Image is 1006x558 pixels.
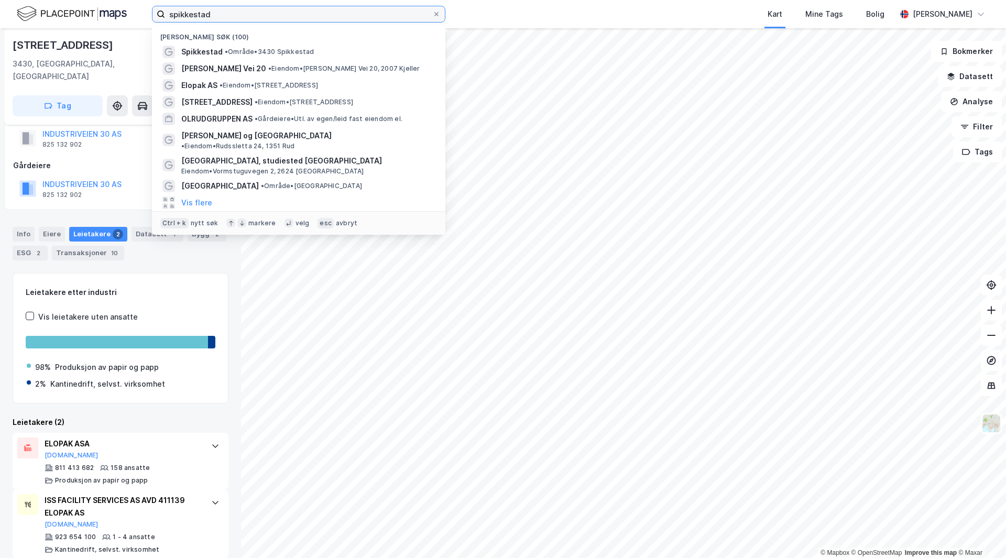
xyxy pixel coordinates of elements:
span: • [220,81,223,89]
span: Eiendom • Rudssletta 24, 1351 Rud [181,142,294,150]
iframe: Chat Widget [954,508,1006,558]
div: Produksjon av papir og papp [55,476,148,485]
div: Leietakere etter industri [26,286,215,299]
div: 3430, [GEOGRAPHIC_DATA], [GEOGRAPHIC_DATA] [13,58,180,83]
div: Info [13,227,35,242]
span: • [255,115,258,123]
img: logo.f888ab2527a4732fd821a326f86c7f29.svg [17,5,127,23]
span: Eiendom • [STREET_ADDRESS] [220,81,318,90]
a: Mapbox [821,549,849,556]
div: Kantinedrift, selvst. virksomhet [50,378,165,390]
div: Transaksjoner [52,246,124,260]
div: 10 [109,248,120,258]
a: Improve this map [905,549,957,556]
button: Tag [13,95,103,116]
div: Kart [768,8,782,20]
span: Spikkestad [181,46,223,58]
span: Område • 3430 Spikkestad [225,48,314,56]
div: Ctrl + k [160,218,189,228]
span: Gårdeiere • Utl. av egen/leid fast eiendom el. [255,115,402,123]
button: Bokmerker [931,41,1002,62]
div: velg [296,219,310,227]
a: OpenStreetMap [851,549,902,556]
div: avbryt [336,219,357,227]
span: • [261,182,264,190]
span: Eiendom • Vormstuguvegen 2, 2624 [GEOGRAPHIC_DATA] [181,167,364,176]
span: • [268,64,271,72]
button: Analyse [941,91,1002,112]
div: [PERSON_NAME] søk (100) [152,25,445,43]
span: OLRUDGRUPPEN AS [181,113,253,125]
div: Gårdeiere [13,159,228,172]
div: Kantinedrift, selvst. virksomhet [55,545,159,554]
div: ISS FACILITY SERVICES AS AVD 411139 ELOPAK AS [45,494,201,519]
button: Vis flere [181,196,212,209]
div: nytt søk [191,219,218,227]
div: Leietakere [69,227,127,242]
div: [STREET_ADDRESS] [13,37,115,53]
div: 158 ansatte [111,464,150,472]
div: Kontrollprogram for chat [954,508,1006,558]
span: Elopak AS [181,79,217,92]
button: Filter [952,116,1002,137]
div: 825 132 902 [42,140,82,149]
div: 2% [35,378,46,390]
div: markere [248,219,276,227]
div: Produksjon av papir og papp [55,361,159,374]
span: Eiendom • [PERSON_NAME] Vei 20, 2007 Kjeller [268,64,420,73]
div: esc [318,218,334,228]
button: [DOMAIN_NAME] [45,451,99,459]
button: [DOMAIN_NAME] [45,520,99,529]
div: 811 413 682 [55,464,94,472]
img: Z [981,413,1001,433]
div: ELOPAK ASA [45,437,201,450]
span: • [225,48,228,56]
div: Vis leietakere uten ansatte [38,311,138,323]
span: Eiendom • [STREET_ADDRESS] [255,98,353,106]
span: [GEOGRAPHIC_DATA] [181,180,259,192]
span: • [255,98,258,106]
span: Område • [GEOGRAPHIC_DATA] [261,182,362,190]
div: 825 132 902 [42,191,82,199]
div: Eiere [39,227,65,242]
div: Datasett [132,227,183,242]
div: [PERSON_NAME] [913,8,972,20]
button: Tags [953,141,1002,162]
div: Bolig [866,8,884,20]
div: 2 [113,229,123,239]
span: [PERSON_NAME] og [GEOGRAPHIC_DATA] [181,129,332,142]
div: Leietakere (2) [13,416,228,429]
div: 1 - 4 ansatte [113,533,155,541]
div: 2 [33,248,43,258]
span: • [181,142,184,150]
span: [GEOGRAPHIC_DATA], studiested [GEOGRAPHIC_DATA] [181,155,433,167]
span: [STREET_ADDRESS] [181,96,253,108]
input: Søk på adresse, matrikkel, gårdeiere, leietakere eller personer [165,6,432,22]
div: 98% [35,361,51,374]
div: Mine Tags [805,8,843,20]
button: Datasett [938,66,1002,87]
div: ESG [13,246,48,260]
span: [PERSON_NAME] Vei 20 [181,62,266,75]
div: 923 654 100 [55,533,96,541]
